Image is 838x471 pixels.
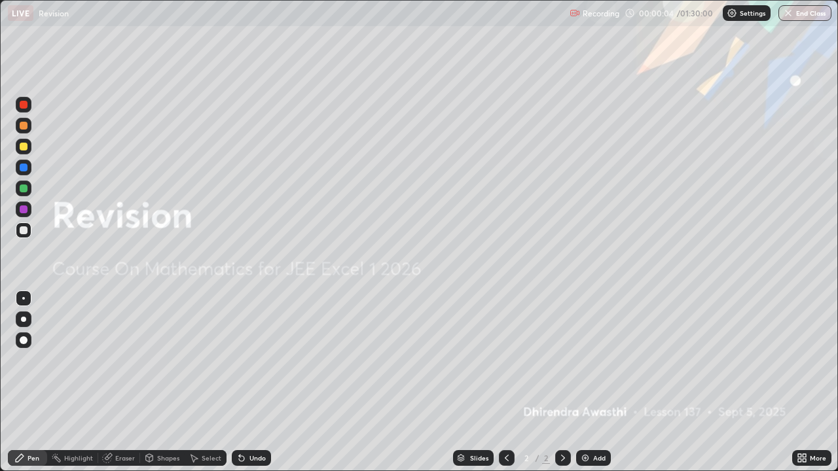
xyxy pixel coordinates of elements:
div: 2 [520,454,533,462]
img: class-settings-icons [727,8,737,18]
div: 2 [542,452,550,464]
div: Undo [249,455,266,461]
img: add-slide-button [580,453,591,463]
div: Highlight [64,455,93,461]
p: Revision [39,8,69,18]
div: More [810,455,826,461]
div: Add [593,455,606,461]
div: Shapes [157,455,179,461]
p: Recording [583,9,619,18]
div: Slides [470,455,488,461]
img: end-class-cross [783,8,793,18]
p: LIVE [12,8,29,18]
img: recording.375f2c34.svg [570,8,580,18]
div: / [536,454,539,462]
p: Settings [740,10,765,16]
div: Eraser [115,455,135,461]
div: Pen [27,455,39,461]
div: Select [202,455,221,461]
button: End Class [778,5,831,21]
